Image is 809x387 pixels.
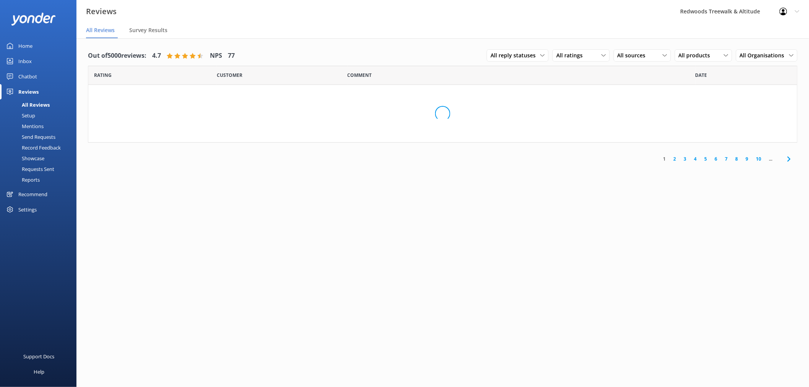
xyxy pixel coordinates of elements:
[18,54,32,69] div: Inbox
[690,155,701,163] a: 4
[88,51,146,61] h4: Out of 5000 reviews:
[11,13,55,25] img: yonder-white-logo.png
[18,69,37,84] div: Chatbot
[18,38,32,54] div: Home
[5,153,76,164] a: Showcase
[5,174,40,185] div: Reports
[491,51,540,60] span: All reply statuses
[680,155,690,163] a: 3
[86,5,117,18] h3: Reviews
[5,174,76,185] a: Reports
[679,51,715,60] span: All products
[94,72,112,79] span: Date
[742,155,752,163] a: 9
[210,51,222,61] h4: NPS
[348,72,372,79] span: Question
[752,155,765,163] a: 10
[5,164,54,174] div: Requests Sent
[228,51,235,61] h4: 77
[5,99,76,110] a: All Reviews
[5,121,76,132] a: Mentions
[86,26,115,34] span: All Reviews
[34,364,44,379] div: Help
[556,51,587,60] span: All ratings
[5,132,76,142] a: Send Requests
[732,155,742,163] a: 8
[765,155,777,163] span: ...
[129,26,167,34] span: Survey Results
[5,153,44,164] div: Showcase
[701,155,711,163] a: 5
[5,132,55,142] div: Send Requests
[617,51,650,60] span: All sources
[18,202,37,217] div: Settings
[740,51,789,60] span: All Organisations
[18,84,39,99] div: Reviews
[5,110,76,121] a: Setup
[5,164,76,174] a: Requests Sent
[660,155,670,163] a: 1
[5,99,50,110] div: All Reviews
[18,187,47,202] div: Recommend
[5,121,44,132] div: Mentions
[24,349,55,364] div: Support Docs
[670,155,680,163] a: 2
[695,72,707,79] span: Date
[5,142,61,153] div: Record Feedback
[217,72,242,79] span: Date
[711,155,721,163] a: 6
[5,110,35,121] div: Setup
[721,155,732,163] a: 7
[5,142,76,153] a: Record Feedback
[152,51,161,61] h4: 4.7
